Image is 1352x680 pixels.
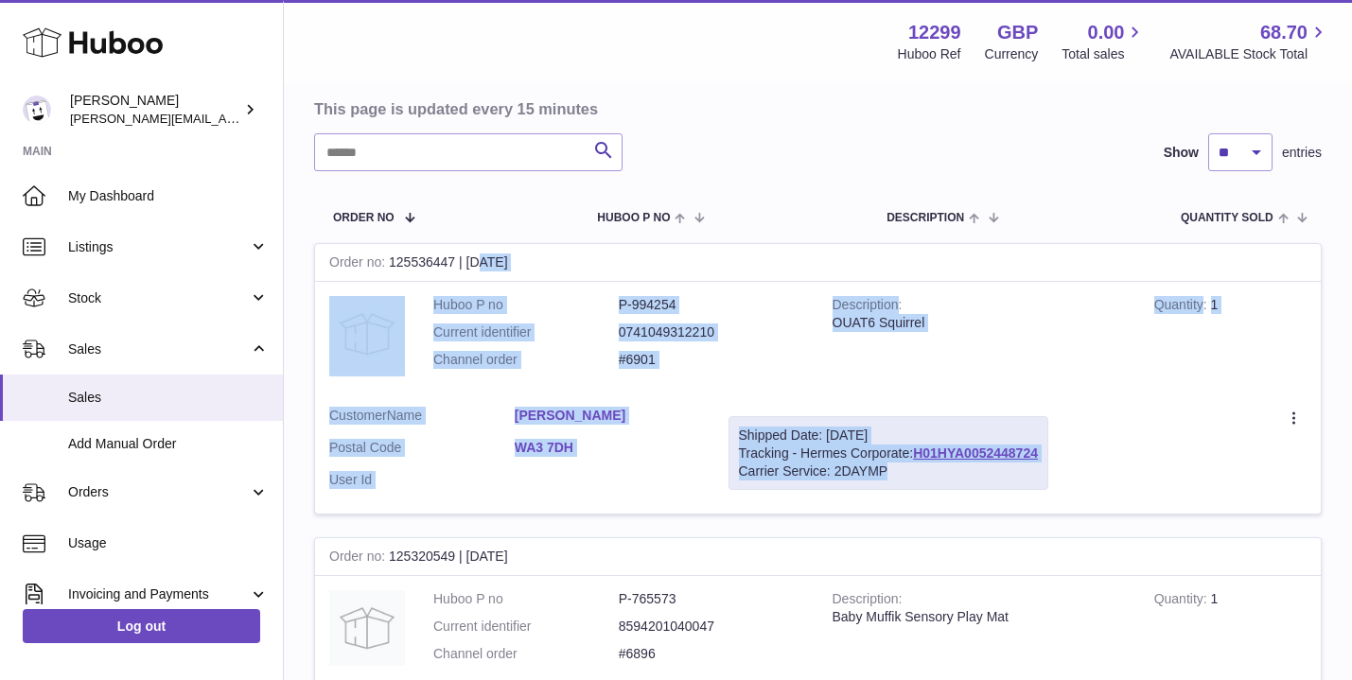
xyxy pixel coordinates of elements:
[619,323,804,341] dd: 0741049312210
[739,462,1038,480] div: Carrier Service: 2DAYMP
[433,351,619,369] dt: Channel order
[70,111,379,126] span: [PERSON_NAME][EMAIL_ADDRESS][DOMAIN_NAME]
[70,92,240,128] div: [PERSON_NAME]
[1154,297,1211,317] strong: Quantity
[515,439,700,457] a: WA3 7DH
[68,238,249,256] span: Listings
[329,296,405,372] img: no-photo.jpg
[597,212,670,224] span: Huboo P no
[1140,282,1321,392] td: 1
[908,20,961,45] strong: 12299
[739,427,1038,445] div: Shipped Date: [DATE]
[515,407,700,425] a: [PERSON_NAME]
[619,590,804,608] dd: P-765573
[68,340,249,358] span: Sales
[23,96,51,124] img: anthony@happyfeetplaymats.co.uk
[1088,20,1125,45] span: 0.00
[833,297,903,317] strong: Description
[619,351,804,369] dd: #6901
[433,618,619,636] dt: Current identifier
[833,591,903,611] strong: Description
[329,590,405,666] img: no-photo.jpg
[997,20,1038,45] strong: GBP
[1260,20,1308,45] span: 68.70
[619,618,804,636] dd: 8594201040047
[23,609,260,643] a: Log out
[898,45,961,63] div: Huboo Ref
[1169,20,1329,63] a: 68.70 AVAILABLE Stock Total
[315,244,1321,282] div: 125536447 | [DATE]
[433,645,619,663] dt: Channel order
[68,289,249,307] span: Stock
[1062,45,1146,63] span: Total sales
[68,435,269,453] span: Add Manual Order
[329,439,515,462] dt: Postal Code
[887,212,964,224] span: Description
[619,296,804,314] dd: P-994254
[433,590,619,608] dt: Huboo P no
[833,314,1126,332] div: OUAT6 Squirrel
[314,98,1317,119] h3: This page is updated every 15 minutes
[1164,144,1199,162] label: Show
[329,471,515,489] dt: User Id
[329,407,515,429] dt: Name
[329,254,389,274] strong: Order no
[1181,212,1273,224] span: Quantity Sold
[315,538,1321,576] div: 125320549 | [DATE]
[68,534,269,552] span: Usage
[729,416,1048,491] div: Tracking - Hermes Corporate:
[329,549,389,568] strong: Order no
[68,585,249,603] span: Invoicing and Payments
[1154,591,1211,611] strong: Quantity
[433,296,619,314] dt: Huboo P no
[68,389,269,407] span: Sales
[433,323,619,341] dt: Current identifier
[329,408,387,423] span: Customer
[833,608,1126,626] div: Baby Muffik Sensory Play Mat
[68,187,269,205] span: My Dashboard
[1062,20,1146,63] a: 0.00 Total sales
[1282,144,1322,162] span: entries
[913,445,1038,461] a: H01HYA0052448724
[333,212,395,224] span: Order No
[1169,45,1329,63] span: AVAILABLE Stock Total
[619,645,804,663] dd: #6896
[68,483,249,501] span: Orders
[985,45,1039,63] div: Currency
